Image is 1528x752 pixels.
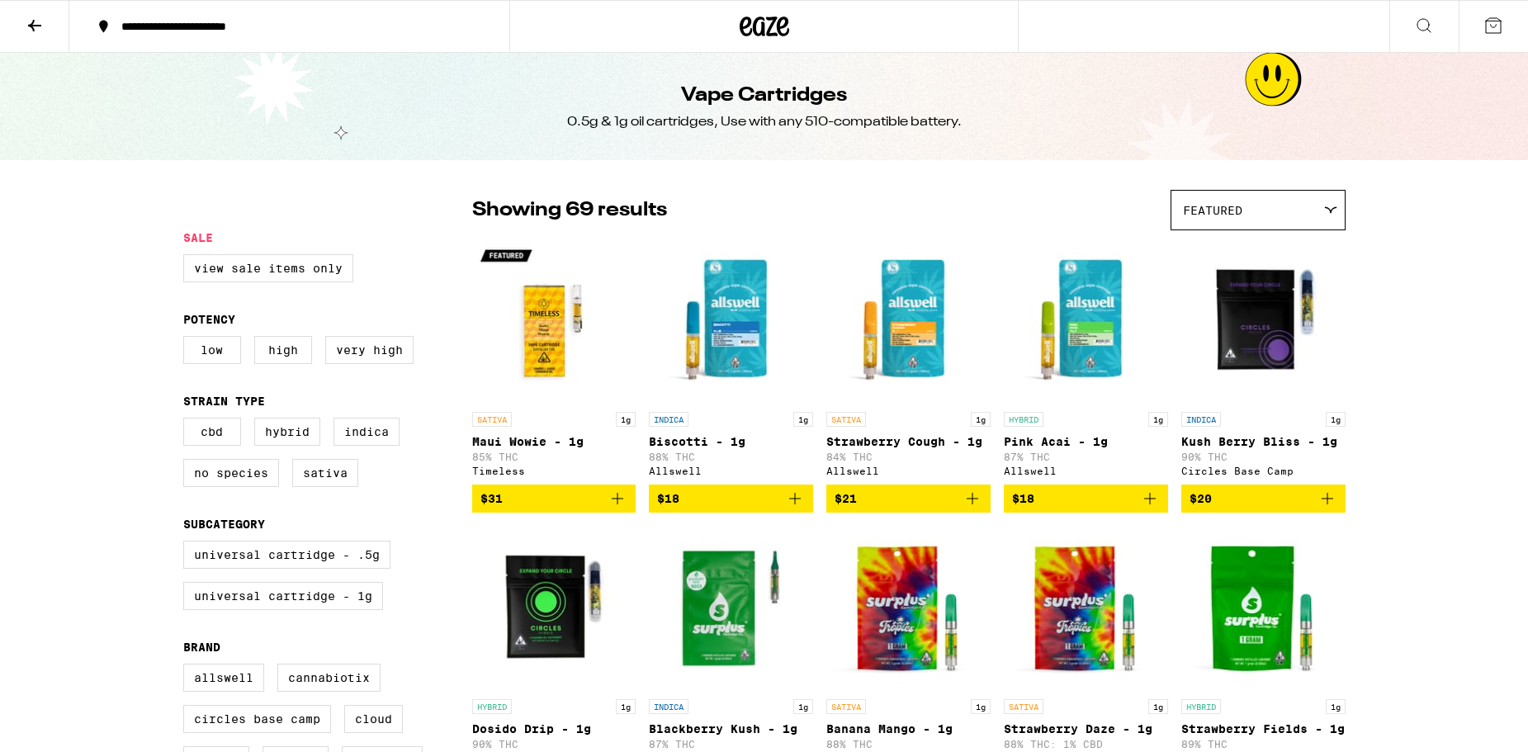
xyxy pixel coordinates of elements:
[1181,412,1221,427] p: INDICA
[344,705,403,733] label: Cloud
[1004,412,1043,427] p: HYBRID
[649,452,813,462] p: 88% THC
[1326,699,1346,714] p: 1g
[649,435,813,448] p: Biscotti - 1g
[1004,435,1168,448] p: Pink Acai - 1g
[649,485,813,513] button: Add to bag
[1181,526,1346,691] img: Surplus - Strawberry Fields - 1g
[1190,492,1212,505] span: $20
[1181,722,1346,735] p: Strawberry Fields - 1g
[1148,699,1168,714] p: 1g
[472,526,636,691] img: Circles Base Camp - Dosido Drip - 1g
[1004,699,1043,714] p: SATIVA
[1181,485,1346,513] button: Add to bag
[649,526,813,691] img: Surplus - Blackberry Kush - 1g
[826,466,991,476] div: Allswell
[1004,452,1168,462] p: 87% THC
[472,739,636,750] p: 90% THC
[649,239,813,404] img: Allswell - Biscotti - 1g
[1181,466,1346,476] div: Circles Base Camp
[826,239,991,404] img: Allswell - Strawberry Cough - 1g
[826,239,991,485] a: Open page for Strawberry Cough - 1g from Allswell
[1148,412,1168,427] p: 1g
[826,485,991,513] button: Add to bag
[472,452,636,462] p: 85% THC
[334,418,400,446] label: Indica
[183,641,220,654] legend: Brand
[1181,739,1346,750] p: 89% THC
[183,254,353,282] label: View Sale Items Only
[1004,739,1168,750] p: 88% THC: 1% CBD
[472,435,636,448] p: Maui Wowie - 1g
[480,492,503,505] span: $31
[292,459,358,487] label: Sativa
[183,518,265,531] legend: Subcategory
[649,699,688,714] p: INDICA
[1326,412,1346,427] p: 1g
[649,412,688,427] p: INDICA
[649,739,813,750] p: 87% THC
[826,526,991,691] img: Surplus - Banana Mango - 1g
[325,336,414,364] label: Very High
[183,459,279,487] label: No Species
[1004,485,1168,513] button: Add to bag
[277,664,381,692] label: Cannabiotix
[826,412,866,427] p: SATIVA
[472,412,512,427] p: SATIVA
[616,699,636,714] p: 1g
[1181,239,1346,485] a: Open page for Kush Berry Bliss - 1g from Circles Base Camp
[254,336,312,364] label: High
[183,231,213,244] legend: Sale
[826,699,866,714] p: SATIVA
[1012,492,1034,505] span: $18
[616,412,636,427] p: 1g
[1181,699,1221,714] p: HYBRID
[183,664,264,692] label: Allswell
[1181,452,1346,462] p: 90% THC
[472,466,636,476] div: Timeless
[793,412,813,427] p: 1g
[183,705,331,733] label: Circles Base Camp
[183,336,241,364] label: Low
[567,113,962,131] div: 0.5g & 1g oil cartridges, Use with any 510-compatible battery.
[826,739,991,750] p: 88% THC
[472,239,636,485] a: Open page for Maui Wowie - 1g from Timeless
[826,722,991,735] p: Banana Mango - 1g
[1181,435,1346,448] p: Kush Berry Bliss - 1g
[183,313,235,326] legend: Potency
[826,435,991,448] p: Strawberry Cough - 1g
[971,412,991,427] p: 1g
[1181,239,1346,404] img: Circles Base Camp - Kush Berry Bliss - 1g
[1004,722,1168,735] p: Strawberry Daze - 1g
[681,82,847,110] h1: Vape Cartridges
[183,541,390,569] label: Universal Cartridge - .5g
[472,196,667,225] p: Showing 69 results
[1004,526,1168,691] img: Surplus - Strawberry Daze - 1g
[472,485,636,513] button: Add to bag
[1004,466,1168,476] div: Allswell
[649,722,813,735] p: Blackberry Kush - 1g
[472,239,636,404] img: Timeless - Maui Wowie - 1g
[183,395,265,408] legend: Strain Type
[1004,239,1168,485] a: Open page for Pink Acai - 1g from Allswell
[183,418,241,446] label: CBD
[183,582,383,610] label: Universal Cartridge - 1g
[826,452,991,462] p: 84% THC
[1183,204,1242,217] span: Featured
[472,722,636,735] p: Dosido Drip - 1g
[649,466,813,476] div: Allswell
[1004,239,1168,404] img: Allswell - Pink Acai - 1g
[793,699,813,714] p: 1g
[835,492,857,505] span: $21
[971,699,991,714] p: 1g
[254,418,320,446] label: Hybrid
[472,699,512,714] p: HYBRID
[649,239,813,485] a: Open page for Biscotti - 1g from Allswell
[657,492,679,505] span: $18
